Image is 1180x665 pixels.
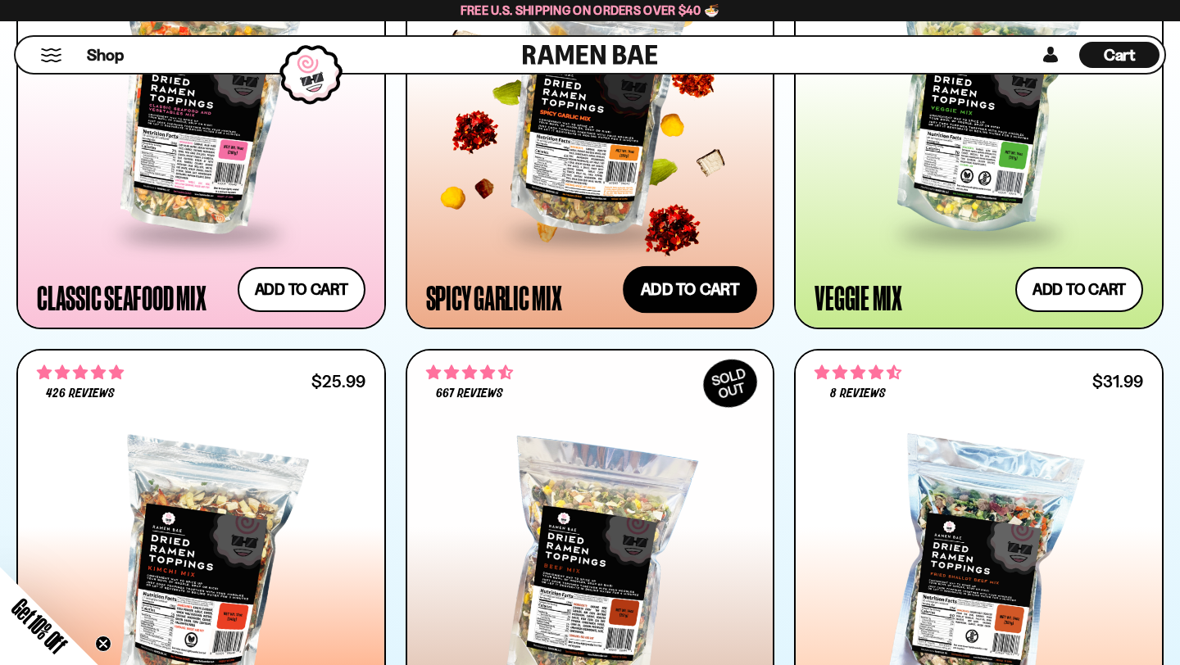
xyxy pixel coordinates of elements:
span: 667 reviews [436,387,503,400]
button: Mobile Menu Trigger [40,48,62,62]
div: Veggie Mix [815,283,902,312]
div: SOLD OUT [695,351,765,416]
button: Add to cart [1015,267,1143,312]
button: Add to cart [238,267,365,312]
div: $25.99 [311,373,365,389]
span: 4.62 stars [815,362,901,383]
span: 4.64 stars [426,362,513,383]
span: 426 reviews [46,387,115,400]
span: Cart [1104,45,1136,65]
a: Shop [87,42,124,68]
a: Cart [1079,37,1160,73]
div: Spicy Garlic Mix [426,283,562,312]
div: $31.99 [1092,373,1143,389]
button: Add to cart [623,266,757,314]
button: Close teaser [95,636,111,652]
div: Classic Seafood Mix [37,283,206,312]
span: 4.76 stars [37,362,124,383]
span: 8 reviews [830,387,886,400]
span: Shop [87,44,124,66]
span: Get 10% Off [7,594,71,658]
span: Free U.S. Shipping on Orders over $40 🍜 [461,2,720,18]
